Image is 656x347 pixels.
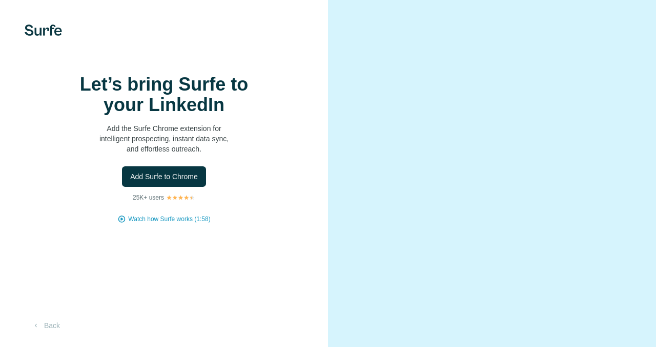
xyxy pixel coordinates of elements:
button: Add Surfe to Chrome [122,166,206,187]
img: Surfe's logo [25,25,62,36]
h1: Let’s bring Surfe to your LinkedIn [61,74,266,115]
img: Rating Stars [166,194,195,201]
p: 25K+ users [133,193,164,202]
span: Add Surfe to Chrome [130,171,198,182]
p: Add the Surfe Chrome extension for intelligent prospecting, instant data sync, and effortless out... [61,123,266,154]
button: Watch how Surfe works (1:58) [128,214,210,224]
button: Back [25,316,67,335]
